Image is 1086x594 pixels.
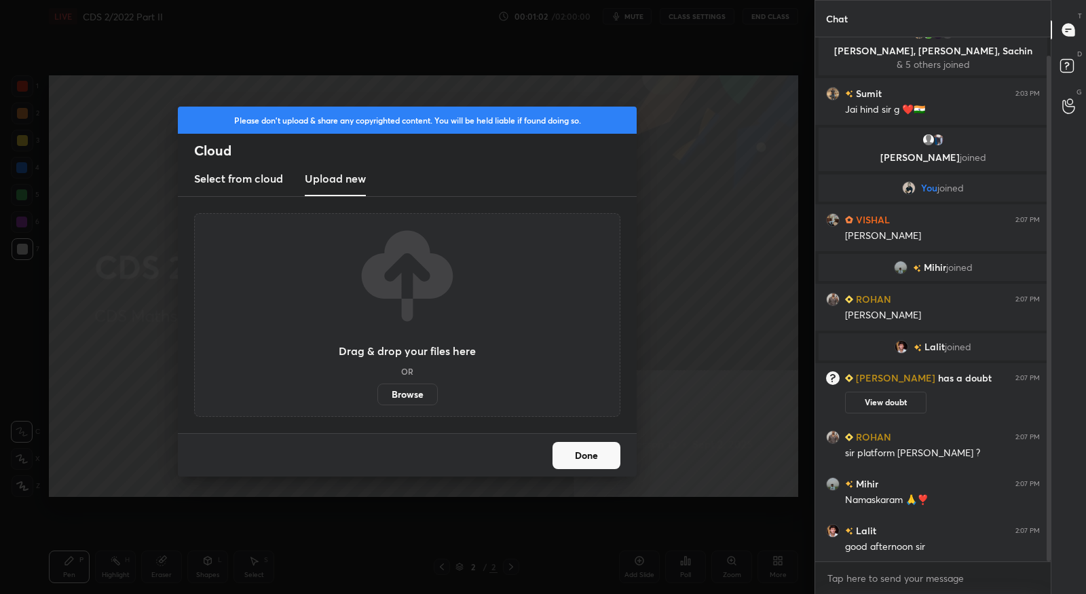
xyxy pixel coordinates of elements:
h6: Lalit [853,523,876,538]
img: cdd2282100044d4b92953dab0f61ef59.jpg [826,293,840,306]
h6: Sumit [853,86,882,100]
img: 7ba49fbf13dc4fa3ae70f0a0d005bdd4.jpg [826,524,840,538]
p: Chat [815,1,859,37]
h3: Upload new [305,170,366,187]
h6: VISHAL [853,212,890,227]
img: no-rating-badge.077c3623.svg [913,265,921,272]
span: joined [945,341,971,352]
img: caec7086a1fb48388f6363317b499922.jpg [894,261,907,274]
h3: Drag & drop your files here [339,346,476,356]
img: no-rating-badge.077c3623.svg [845,90,853,98]
span: joined [960,151,986,164]
p: D [1077,49,1082,59]
span: has a doubt [935,372,992,384]
p: & 5 others joined [827,59,1039,70]
img: Learner_Badge_hustler_a18805edde.svg [845,216,853,224]
span: Mihir [924,262,946,273]
div: 2:07 PM [1015,480,1040,488]
div: 2:07 PM [1015,216,1040,224]
h6: ROHAN [853,430,891,444]
img: caec7086a1fb48388f6363317b499922.jpg [826,477,840,491]
div: 2:03 PM [1015,90,1040,98]
div: [PERSON_NAME] [845,229,1040,243]
h6: ROHAN [853,292,891,306]
h6: Mihir [853,477,878,491]
p: G [1076,87,1082,97]
img: default.png [922,133,935,147]
img: no-rating-badge.077c3623.svg [845,481,853,488]
div: good afternoon sir [845,540,1040,554]
h6: [PERSON_NAME] [853,372,935,384]
div: 2:07 PM [1015,527,1040,535]
span: joined [946,262,973,273]
img: d0508f54bb4742778abb335f6be30aa2.jpg [826,213,840,227]
button: View doubt [845,392,926,413]
img: Learner_Badge_beginner_1_8b307cf2a0.svg [845,372,853,384]
div: 2:07 PM [1015,295,1040,303]
span: Lalit [924,341,945,352]
img: 63821f427c1e4e85bac061cb4881c111.jpg [826,87,840,100]
div: Jai hind sir g ❤️🇮🇳 [845,103,1040,117]
h5: OR [401,367,413,375]
div: Namaskaram 🙏❣️ [845,494,1040,507]
img: 7ba49fbf13dc4fa3ae70f0a0d005bdd4.jpg [895,340,908,354]
span: joined [937,183,964,193]
div: sir platform [PERSON_NAME] ? [845,447,1040,460]
img: no-rating-badge.077c3623.svg [845,527,853,535]
h3: Select from cloud [194,170,283,187]
img: 9fc587222a2b4560acd4332db02a3a35.jpg [931,133,945,147]
div: 2:07 PM [1015,433,1040,441]
p: T [1078,11,1082,21]
img: 00f7a73387f642cd9021a4fdac7b74e8.jpg [902,181,916,195]
p: [PERSON_NAME], [PERSON_NAME], Sachin [827,45,1039,56]
div: 2:07 PM [1015,374,1040,382]
div: [PERSON_NAME] [845,309,1040,322]
div: grid [815,37,1051,562]
img: no-rating-badge.077c3623.svg [914,344,922,352]
img: cdd2282100044d4b92953dab0f61ef59.jpg [826,430,840,444]
img: Learner_Badge_beginner_1_8b307cf2a0.svg [845,433,853,441]
span: You [921,183,937,193]
button: Done [553,442,620,469]
p: [PERSON_NAME] [827,152,1039,163]
h2: Cloud [194,142,637,160]
img: Learner_Badge_beginner_1_8b307cf2a0.svg [845,295,853,303]
div: Please don't upload & share any copyrighted content. You will be held liable if found doing so. [178,107,637,134]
